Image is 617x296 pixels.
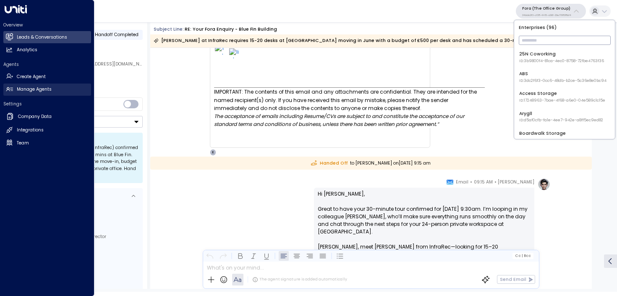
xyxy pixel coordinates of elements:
h2: Manage Agents [17,86,52,93]
div: to [PERSON_NAME] on [DATE] 9:15 am [150,157,592,170]
div: RE: Your Fora Enquiry - Blue Fin Building [185,26,277,33]
span: • [470,178,472,186]
div: Access Storage [519,90,605,103]
a: linkedin [229,48,239,71]
button: Fora (The Office Group)24bbb2f3-cf28-4415-a26f-20e170838bf4 [516,4,586,18]
button: Cc|Bcc [512,253,533,259]
a: Leads & Conversations [3,31,91,43]
h2: Settings [3,101,91,107]
a: Create Agent [3,71,91,83]
h2: Leads & Conversations [17,34,67,41]
a: Analytics [3,44,91,56]
div: 25N Coworking [519,51,604,64]
div: [PERSON_NAME] at InfraRec requires 15-20 desks at [GEOGRAPHIC_DATA] moving in June with a budget ... [154,37,585,45]
img: linkedin [229,48,239,58]
span: ID: 17248963-7bae-4f68-a6e0-04e589c1c15e [519,98,605,104]
h2: Agents [3,61,91,68]
h2: Analytics [17,47,37,53]
a: Integrations [3,124,91,136]
a: Team [3,137,91,149]
span: Email [456,178,468,186]
span: 09:15 AM [474,178,493,186]
span: Handoff Completed [95,31,139,38]
button: Redo [218,251,228,261]
h2: Create Agent [17,73,46,80]
div: ABS [519,71,607,84]
h2: Company Data [18,113,52,120]
a: Manage Agents [3,84,91,96]
div: The agent signature is added automatically [252,277,347,283]
span: ID: d5af0cfb-fa1e-4ee7-942e-a8ff5ec9ed82 [519,118,603,123]
p: Hi [PERSON_NAME], Great to have your 30-minute tour confirmed for [DATE] 9:30am. I’m looping in m... [318,190,531,296]
span: ID: 3b9800f4-81ca-4ec0-8758-72fbe4763f36 [519,58,604,64]
h2: Team [17,140,29,147]
span: Subject Line: [154,26,184,32]
span: Cc Bcc [515,254,531,258]
h2: Overview [3,22,91,28]
div: Arygll [519,110,603,123]
div: Boardwalk Storage [519,130,607,143]
span: | [521,254,523,258]
a: Company Data [3,110,91,123]
p: Fora (The Office Group) [522,6,571,11]
span: [PERSON_NAME] [498,178,534,186]
a: instagram [215,45,225,75]
h2: Integrations [17,127,44,134]
p: Enterprises ( 96 ) [517,23,612,32]
span: Handed Off [311,160,348,167]
div: E [210,149,217,156]
i: The acceptance of emails including Resume/CVs are subject to and constitute the acceptance of our... [214,113,465,128]
p: 24bbb2f3-cf28-4415-a26f-20e170838bf4 [522,13,571,17]
span: • [494,178,497,186]
img: instagram [215,45,225,55]
span: ID: 3dc2f6f3-0cc6-48db-b2ce-5c36e8e0bc94 [519,78,607,84]
img: profile-logo.png [538,178,550,191]
span: IMPORTANT: The contents of this email and any attachments are confidential. They are intended for... [214,88,481,128]
button: Undo [205,251,215,261]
